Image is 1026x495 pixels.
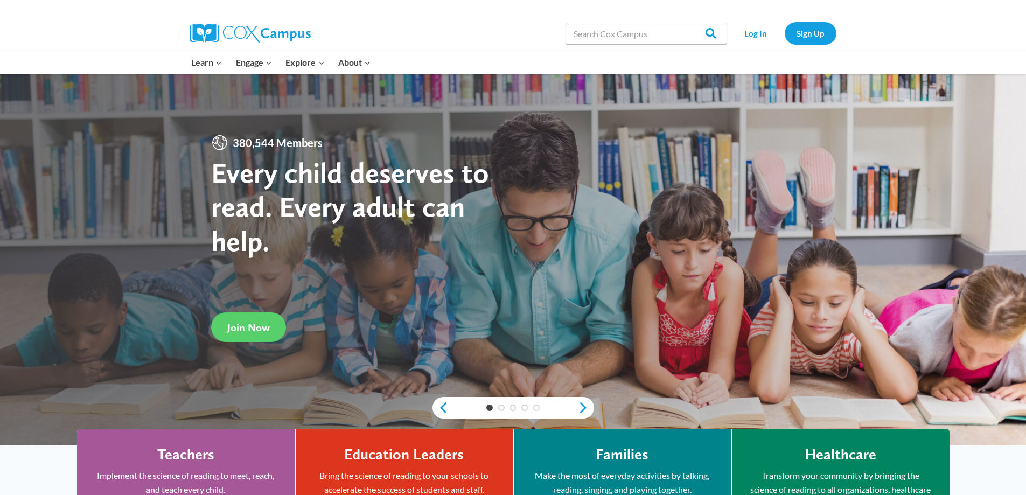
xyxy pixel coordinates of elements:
[732,22,836,44] nav: Secondary Navigation
[566,23,727,44] input: Search Cox Campus
[805,445,876,464] h4: Healthcare
[498,405,505,411] a: 2
[236,55,272,69] span: Engage
[285,55,324,69] span: Explore
[157,445,214,464] h4: Teachers
[338,55,371,69] span: About
[190,24,311,43] img: Cox Campus
[432,397,594,419] div: content slider buttons
[533,405,540,411] a: 5
[227,321,270,334] span: Join Now
[185,51,378,74] nav: Primary Navigation
[510,405,517,411] a: 3
[344,445,464,464] h4: Education Leaders
[732,22,779,44] a: Log In
[432,401,449,414] a: previous
[211,312,286,342] a: Join Now
[578,401,594,414] a: next
[228,134,327,151] span: 380,544 Members
[191,55,222,69] span: Learn
[521,405,528,411] a: 4
[785,22,836,44] a: Sign Up
[211,155,489,258] strong: Every child deserves to read. Every adult can help.
[596,445,648,464] h4: Families
[486,405,493,411] a: 1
